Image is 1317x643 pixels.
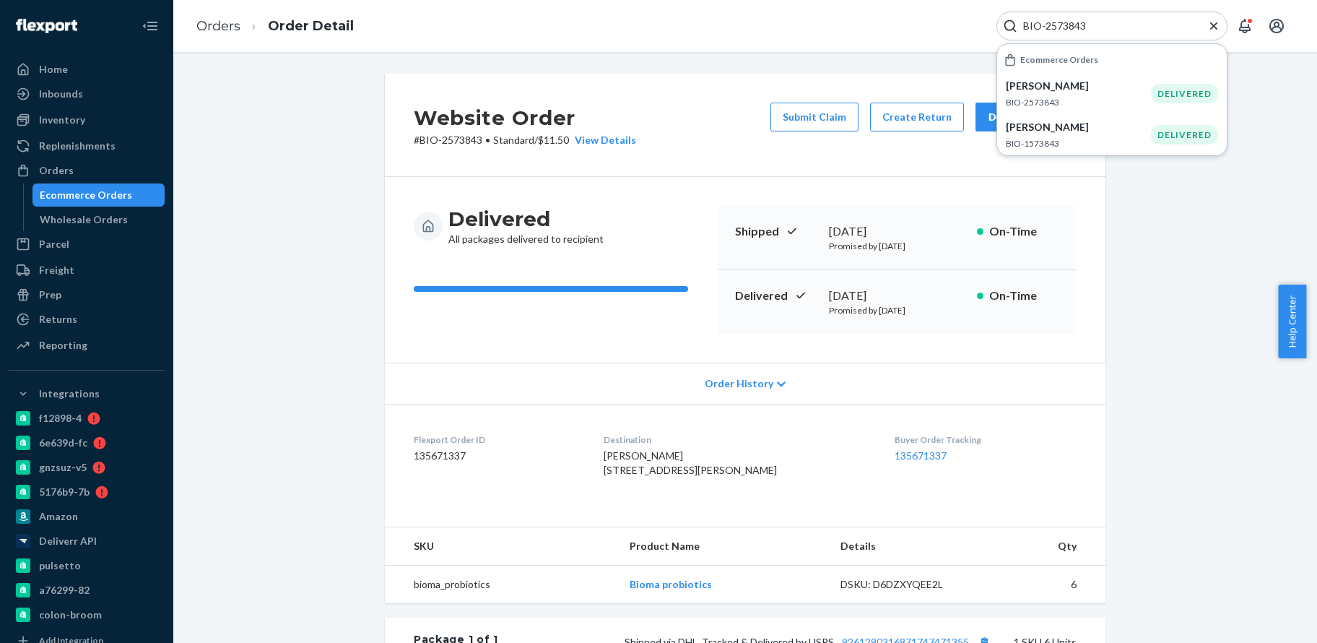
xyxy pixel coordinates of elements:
[870,103,964,131] button: Create Return
[39,534,97,548] div: Deliverr API
[9,134,165,157] a: Replenishments
[39,87,83,101] div: Inbounds
[414,133,636,147] p: # BIO-2573843 / $11.50
[988,110,1064,124] div: Duplicate Order
[9,456,165,479] a: gnzsuz-v5
[39,237,69,251] div: Parcel
[9,579,165,602] a: a76299-82
[1006,79,1151,93] p: [PERSON_NAME]
[414,449,581,463] dd: 135671337
[895,433,1077,446] dt: Buyer Order Tracking
[829,240,965,252] p: Promised by [DATE]
[385,566,618,604] td: bioma_probiotics
[185,5,365,48] ol: breadcrumbs
[39,338,87,353] div: Reporting
[770,103,859,131] button: Submit Claim
[39,583,90,597] div: a76299-82
[618,527,828,566] th: Product Name
[136,12,165,40] button: Close Navigation
[39,288,61,302] div: Prep
[9,554,165,577] a: pulsetto
[989,223,1059,240] p: On-Time
[414,433,581,446] dt: Flexport Order ID
[9,259,165,282] a: Freight
[1278,285,1306,358] button: Help Center
[1262,12,1291,40] button: Open account menu
[39,485,90,499] div: 5176b9-7b
[493,134,534,146] span: Standard
[1006,120,1151,134] p: [PERSON_NAME]
[39,411,82,426] div: f12898-4
[840,577,976,592] div: DSKU: D6DZXYQEE2L
[829,288,965,304] div: [DATE]
[9,58,165,81] a: Home
[895,449,947,462] a: 135671337
[1020,55,1098,64] h6: Ecommerce Orders
[9,283,165,306] a: Prep
[1003,19,1017,33] svg: Search Icon
[9,382,165,405] button: Integrations
[829,527,988,566] th: Details
[39,163,74,178] div: Orders
[975,103,1077,131] button: Duplicate Order
[9,308,165,331] a: Returns
[9,505,165,528] a: Amazon
[735,223,817,240] p: Shipped
[414,103,636,133] h2: Website Order
[39,608,102,622] div: colon-broom
[9,480,165,504] a: 5176b9-7b
[829,304,965,316] p: Promised by [DATE]
[39,62,68,77] div: Home
[9,334,165,357] a: Reporting
[39,509,78,524] div: Amazon
[989,288,1059,304] p: On-Time
[1151,84,1218,103] div: DELIVERED
[9,108,165,131] a: Inventory
[39,387,100,401] div: Integrations
[39,312,77,327] div: Returns
[735,288,817,304] p: Delivered
[1151,125,1218,144] div: DELIVERED
[40,212,128,227] div: Wholesale Orders
[987,527,1105,566] th: Qty
[604,433,872,446] dt: Destination
[39,460,87,475] div: gnzsuz-v5
[1230,12,1259,40] button: Open notifications
[448,206,604,246] div: All packages delivered to recipient
[9,603,165,626] a: colon-broom
[485,134,490,146] span: •
[1006,137,1151,150] p: BIO-1573843
[32,208,165,231] a: Wholesale Orders
[9,431,165,454] a: 6e639d-fc
[630,578,712,590] a: Bioma probiotics
[39,558,81,573] div: pulsetto
[9,407,165,430] a: f12898-4
[32,184,165,207] a: Ecommerce Orders
[9,233,165,256] a: Parcel
[1006,96,1151,108] p: BIO-2573843
[1017,19,1195,33] input: Search Input
[385,527,618,566] th: SKU
[1207,19,1221,34] button: Close Search
[39,263,74,277] div: Freight
[448,206,604,232] h3: Delivered
[9,82,165,105] a: Inbounds
[16,19,77,33] img: Flexport logo
[268,18,354,34] a: Order Detail
[829,223,965,240] div: [DATE]
[39,139,116,153] div: Replenishments
[987,566,1105,604] td: 6
[196,18,240,34] a: Orders
[705,376,773,391] span: Order History
[40,188,132,202] div: Ecommerce Orders
[39,436,87,450] div: 6e639d-fc
[604,449,777,476] span: [PERSON_NAME] [STREET_ADDRESS][PERSON_NAME]
[39,113,85,127] div: Inventory
[9,159,165,182] a: Orders
[569,133,636,147] button: View Details
[9,530,165,553] a: Deliverr API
